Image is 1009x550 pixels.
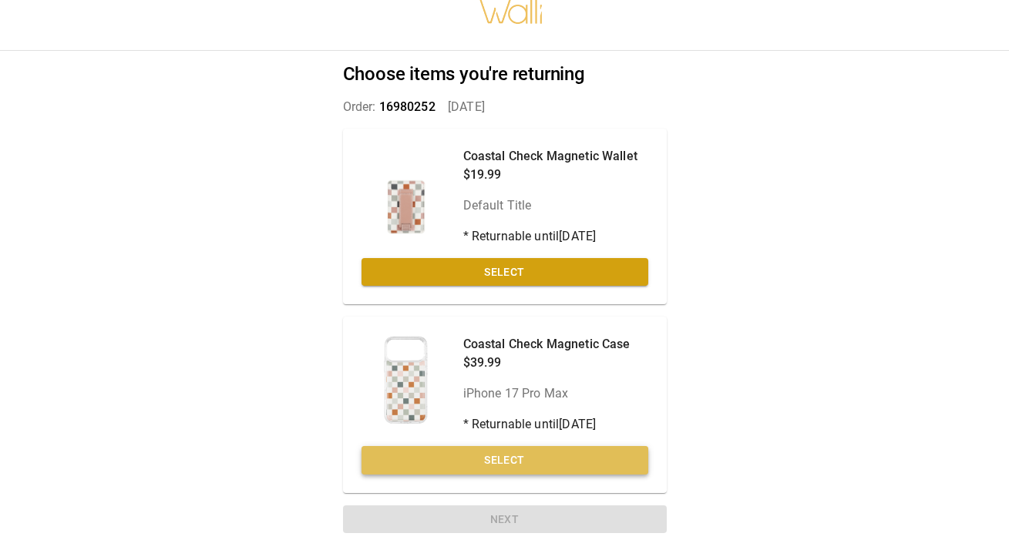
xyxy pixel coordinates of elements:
[463,384,631,403] p: iPhone 17 Pro Max
[362,446,648,475] button: Select
[463,354,631,372] p: $39.99
[463,166,637,184] p: $19.99
[343,63,667,86] h2: Choose items you're returning
[463,227,637,246] p: * Returnable until [DATE]
[463,415,631,434] p: * Returnable until [DATE]
[463,147,637,166] p: Coastal Check Magnetic Wallet
[463,196,637,215] p: Default Title
[379,99,436,114] span: 16980252
[362,258,648,287] button: Select
[463,335,631,354] p: Coastal Check Magnetic Case
[343,98,667,116] p: Order: [DATE]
